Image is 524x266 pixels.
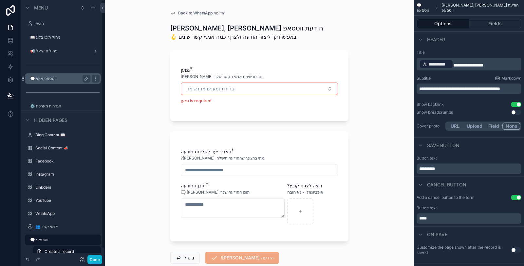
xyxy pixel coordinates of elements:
label: YouTube [35,198,100,203]
label: 👥 אנשי קשר [35,224,100,229]
span: Menu [34,5,48,11]
div: Show backlink [417,102,444,107]
span: Save button [427,142,459,149]
span: Create a record [45,249,74,254]
span: Header [427,36,445,43]
span: נמען [181,67,190,73]
button: None [502,123,520,130]
div: Show breadcrumbs [417,110,453,115]
button: Select Button [181,83,338,95]
label: ⚙️ הגדרות מערכת [30,104,100,109]
span: Cancel button [427,181,466,188]
label: 🗨️ ווטסאפ אישי [30,76,88,81]
span: Back to WhatsApp הודעות [178,10,225,16]
label: ראשי [35,21,100,26]
label: 🗨️ ווטסאפ [30,237,97,242]
label: Linkdein [35,185,100,190]
label: Social Content 📣 [35,145,100,151]
label: 📖 ניהול תוכן בלוג [30,35,100,40]
label: Add a cancel button to the form [417,195,475,200]
a: Back to WhatsApp הודעות [170,10,225,16]
label: Button text [417,205,437,211]
p: נמען is required [181,98,338,104]
span: ?[PERSON_NAME], מתי ברצונך שההודעה תישלח [181,156,264,161]
span: אופציונאלי - לא חובה [287,190,323,195]
span: תוכן ההודעה [181,183,206,188]
span: On save [427,231,447,238]
span: תאריך יעד לשליחת הודעה [181,149,231,154]
label: 📢 ניהול סושיאל [30,48,90,54]
button: Options [417,19,469,28]
label: Facebook [35,159,100,164]
label: Instagram [35,172,100,177]
button: Fields [469,19,522,28]
span: Markdown [501,76,521,81]
a: Markdown [495,76,521,81]
div: scrollable content [417,213,521,224]
label: Title [417,50,521,55]
label: Button text [417,156,437,161]
button: URL [446,123,464,130]
button: Upload [464,123,485,130]
div: scrollable content [417,58,521,70]
button: ביטול [170,252,200,264]
button: Done [87,255,102,264]
span: Hidden pages [34,117,67,123]
span: [PERSON_NAME], בחר מרשימת אנשי הקשר שלך [181,74,265,79]
label: Cover photo [417,123,443,129]
label: Subtitle [417,76,431,81]
span: בחירת נמענים מהרשימה [186,85,234,92]
span: 🗨️ ווטסאפ [417,3,433,13]
label: Blog Content 📖 [35,132,100,138]
div: scrollable content [417,163,521,174]
span: ?רוצה לצרף קובץ [287,183,322,188]
a: Create a record [33,246,101,257]
button: Field [485,123,503,130]
span: 🪝 באפשרותך ליצור הודעה ולצרף כמה אנשי קשר שונים [170,33,323,41]
span: 🗨️ [PERSON_NAME], תוכן ההודעה שלך [181,190,250,195]
label: Customize the page shown after the record is saved [417,245,511,255]
label: WhatsApp [35,211,100,216]
h1: [PERSON_NAME], [PERSON_NAME] הודעת ווטסאפ [170,24,323,33]
span: [PERSON_NAME], [PERSON_NAME] הודעת ווטסאפ [441,3,521,13]
div: scrollable content [417,84,521,94]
